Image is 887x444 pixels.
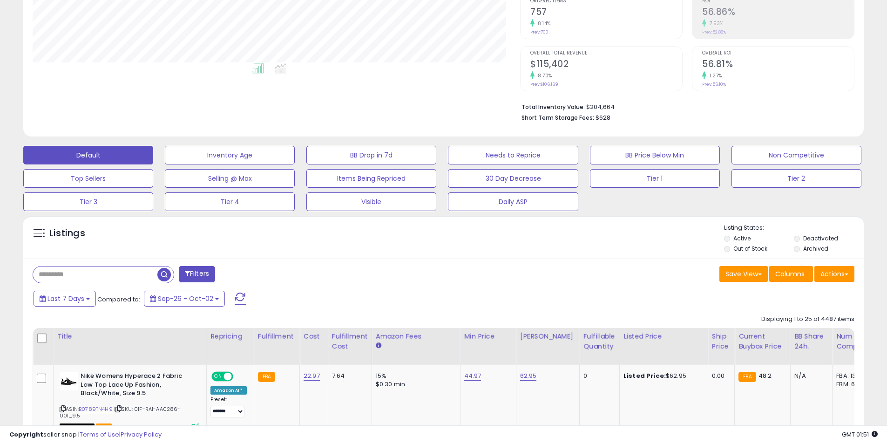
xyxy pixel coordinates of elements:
span: Compared to: [97,295,140,304]
h2: 56.86% [702,7,854,19]
button: Tier 4 [165,192,295,211]
span: All listings that are currently out of stock and unavailable for purchase on Amazon [60,424,95,431]
span: 2025-10-11 01:51 GMT [842,430,878,439]
button: Tier 3 [23,192,153,211]
button: BB Price Below Min [590,146,720,164]
button: BB Drop in 7d [306,146,436,164]
div: $0.30 min [376,380,453,389]
button: Sep-26 - Oct-02 [144,291,225,307]
label: Out of Stock [733,245,767,253]
button: 30 Day Decrease [448,169,578,188]
div: Fulfillment Cost [332,332,368,351]
h5: Listings [49,227,85,240]
div: Preset: [210,396,247,417]
label: Active [733,234,751,242]
div: Num of Comp. [836,332,870,351]
div: Fulfillment [258,332,296,342]
button: Non Competitive [731,146,861,164]
button: Default [23,146,153,164]
span: 48.2 [758,371,772,380]
small: 7.53% [706,20,724,27]
h2: 56.81% [702,59,854,71]
div: BB Share 24h. [794,332,828,351]
small: 8.14% [535,20,551,27]
strong: Copyright [9,430,43,439]
b: Nike Womens Hyperace 2 Fabric Low Top Lace Up Fashion, Black/White, Size 9.5 [81,372,194,400]
div: Displaying 1 to 25 of 4487 items [761,315,854,324]
div: Ship Price [712,332,731,351]
small: Prev: $106,169 [530,82,558,87]
button: Inventory Age [165,146,295,164]
a: Terms of Use [80,430,119,439]
button: Top Sellers [23,169,153,188]
small: 8.70% [535,72,552,79]
p: Listing States: [724,224,864,232]
h2: 757 [530,7,682,19]
div: ASIN: [60,372,199,430]
button: Columns [769,266,813,282]
a: 62.95 [520,371,537,381]
img: 41DBvSiYIsL._SL40_.jpg [60,372,78,390]
button: Selling @ Max [165,169,295,188]
span: Overall Total Revenue [530,51,682,56]
button: Actions [814,266,854,282]
button: Save View [719,266,768,282]
div: 0.00 [712,372,727,380]
span: $628 [596,113,610,122]
a: B0789TN4H9 [79,405,113,413]
small: 1.27% [706,72,722,79]
div: FBA: 13 [836,372,867,380]
b: Listed Price: [623,371,666,380]
small: FBA [738,372,756,382]
div: FBM: 6 [836,380,867,389]
small: Prev: 52.88% [702,29,726,35]
div: Amazon Fees [376,332,456,342]
span: FBA [96,424,112,431]
div: Title [57,332,203,342]
a: 44.97 [464,371,481,381]
button: Last 7 Days [34,291,96,307]
label: Deactivated [803,234,838,242]
div: 0 [583,372,612,380]
div: N/A [794,372,825,380]
div: Repricing [210,332,250,342]
small: Prev: 56.10% [702,82,726,87]
div: Min Price [464,332,512,342]
span: | SKU: 01F-RA1-AA0286-001_9.5 [60,405,181,419]
small: Amazon Fees. [376,342,381,350]
span: Overall ROI [702,51,854,56]
div: Fulfillable Quantity [583,332,616,351]
b: Total Inventory Value: [521,103,585,111]
span: OFF [232,373,247,381]
div: Current Buybox Price [738,332,786,351]
button: Needs to Reprice [448,146,578,164]
div: Amazon AI * [210,386,247,395]
div: $62.95 [623,372,701,380]
small: FBA [258,372,275,382]
button: Tier 1 [590,169,720,188]
div: seller snap | | [9,430,162,439]
span: ON [212,373,224,381]
h2: $115,402 [530,59,682,71]
a: 22.97 [304,371,320,381]
small: Prev: 700 [530,29,548,35]
div: 15% [376,372,453,380]
label: Archived [803,245,828,253]
button: Items Being Repriced [306,169,436,188]
b: Short Term Storage Fees: [521,114,594,122]
button: Daily ASP [448,192,578,211]
li: $204,664 [521,101,847,112]
button: Tier 2 [731,169,861,188]
div: Cost [304,332,324,342]
span: Last 7 Days [47,294,84,303]
span: Columns [775,269,805,279]
span: Sep-26 - Oct-02 [158,294,213,303]
div: Listed Price [623,332,704,342]
div: [PERSON_NAME] [520,332,576,342]
a: Privacy Policy [121,430,162,439]
button: Filters [179,266,215,282]
button: Visible [306,192,436,211]
div: 7.64 [332,372,365,380]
